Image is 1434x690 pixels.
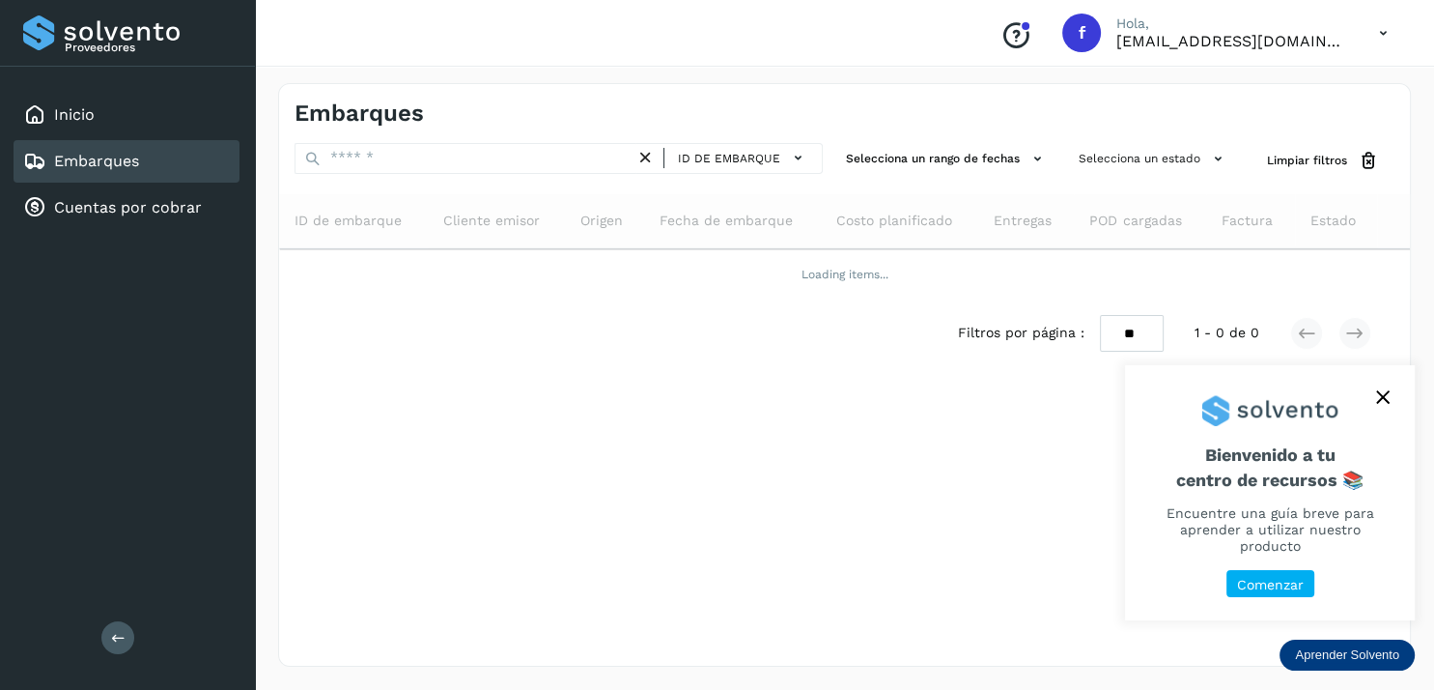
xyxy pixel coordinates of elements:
[994,211,1052,231] span: Entregas
[1267,152,1347,169] span: Limpiar filtros
[295,211,402,231] span: ID de embarque
[1116,15,1348,32] p: Hola,
[958,323,1084,343] span: Filtros por página :
[1089,211,1181,231] span: POD cargadas
[279,249,1410,300] td: Loading items...
[1148,445,1392,490] span: Bienvenido a tu
[1279,640,1415,671] div: Aprender Solvento
[14,94,239,136] div: Inicio
[1148,470,1392,491] p: centro de recursos 📚
[1116,32,1348,50] p: facturacion@expresssanjavier.com
[65,41,232,54] p: Proveedores
[1251,143,1394,179] button: Limpiar filtros
[54,105,95,124] a: Inicio
[54,198,202,216] a: Cuentas por cobrar
[1310,211,1356,231] span: Estado
[1148,505,1392,554] p: Encuentre una guía breve para aprender a utilizar nuestro producto
[1237,577,1304,593] p: Comenzar
[678,150,780,167] span: ID de embarque
[1368,383,1397,412] button: close,
[672,144,814,172] button: ID de embarque
[836,211,952,231] span: Costo planificado
[1125,365,1415,620] div: Aprender Solvento
[54,152,139,170] a: Embarques
[660,211,793,231] span: Fecha de embarque
[443,211,540,231] span: Cliente emisor
[838,143,1055,175] button: Selecciona un rango de fechas
[295,100,424,128] h4: Embarques
[1071,143,1236,175] button: Selecciona un estado
[1295,647,1399,663] p: Aprender Solvento
[580,211,623,231] span: Origen
[1195,323,1259,343] span: 1 - 0 de 0
[14,187,239,229] div: Cuentas por cobrar
[1222,211,1273,231] span: Factura
[1226,570,1314,598] button: Comenzar
[14,140,239,183] div: Embarques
